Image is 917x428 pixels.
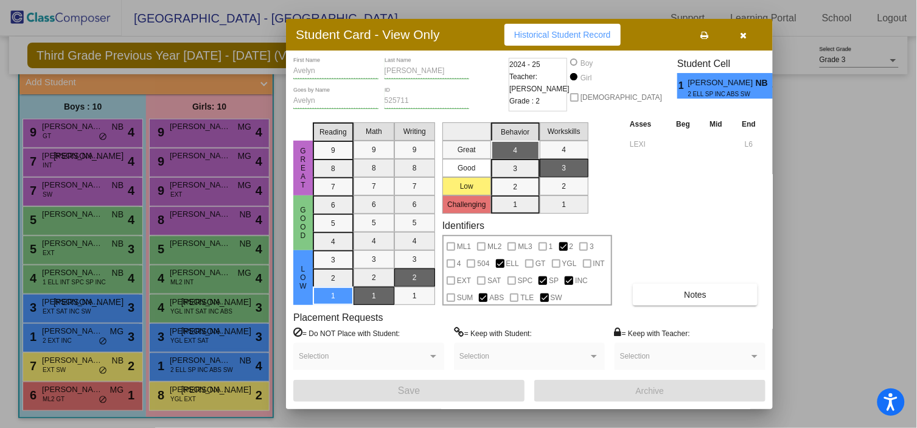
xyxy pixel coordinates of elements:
[590,239,594,254] span: 3
[773,79,783,93] span: 4
[534,380,765,402] button: Archive
[298,147,309,189] span: Great
[549,239,553,254] span: 1
[457,273,471,288] span: EXT
[633,284,758,306] button: Notes
[509,95,540,107] span: Grade : 2
[535,256,546,271] span: GT
[756,77,773,89] span: NB
[454,327,532,339] label: = Keep with Student:
[385,97,470,105] input: Enter ID
[457,239,471,254] span: ML1
[506,256,519,271] span: ELL
[700,118,732,131] th: Mid
[487,239,501,254] span: ML2
[630,135,663,153] input: assessment
[457,256,461,271] span: 4
[398,385,420,396] span: Save
[615,327,690,339] label: = Keep with Teacher:
[504,24,621,46] button: Historical Student Record
[296,27,440,42] h3: Student Card - View Only
[514,30,611,40] span: Historical Student Record
[509,71,570,95] span: Teacher: [PERSON_NAME]
[666,118,700,131] th: Beg
[562,256,577,271] span: YGL
[688,89,747,99] span: 2 ELL SP INC ABS SW
[518,273,533,288] span: SPC
[627,118,666,131] th: Asses
[580,58,593,69] div: Boy
[593,256,605,271] span: INT
[293,97,378,105] input: goes by name
[520,290,534,305] span: TLE
[298,206,309,240] span: Good
[442,220,484,231] label: Identifiers
[636,386,664,396] span: Archive
[293,380,525,402] button: Save
[570,239,574,254] span: 2
[477,256,489,271] span: 504
[298,265,309,290] span: Low
[293,327,400,339] label: = Do NOT Place with Student:
[677,79,688,93] span: 1
[509,58,540,71] span: 2024 - 25
[684,290,706,300] span: Notes
[677,58,783,69] h3: Student Cell
[487,273,501,288] span: SAT
[575,273,588,288] span: INC
[551,290,562,305] span: SW
[457,290,473,305] span: SUM
[580,72,592,83] div: Girl
[688,77,756,89] span: [PERSON_NAME]
[489,290,504,305] span: ABS
[732,118,765,131] th: End
[581,90,662,105] span: [DEMOGRAPHIC_DATA]
[293,312,383,323] label: Placement Requests
[549,273,559,288] span: SP
[518,239,532,254] span: ML3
